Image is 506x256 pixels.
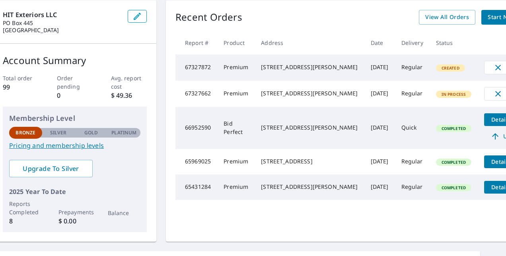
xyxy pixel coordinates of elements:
[175,10,242,25] p: Recent Orders
[3,74,39,82] p: Total order
[217,175,255,200] td: Premium
[3,27,121,34] p: [GEOGRAPHIC_DATA]
[217,81,255,107] td: Premium
[50,129,67,136] p: Silver
[261,124,358,132] div: [STREET_ADDRESS][PERSON_NAME]
[364,54,395,81] td: [DATE]
[16,129,35,136] p: Bronze
[111,74,147,91] p: Avg. report cost
[364,107,395,149] td: [DATE]
[16,164,86,173] span: Upgrade To Silver
[261,63,358,71] div: [STREET_ADDRESS][PERSON_NAME]
[261,183,358,191] div: [STREET_ADDRESS][PERSON_NAME]
[111,91,147,100] p: $ 49.36
[175,107,217,149] td: 66952590
[3,19,121,27] p: PO Box 445
[9,216,42,226] p: 8
[364,81,395,107] td: [DATE]
[255,31,364,54] th: Address
[430,31,478,54] th: Status
[175,81,217,107] td: 67327662
[57,74,93,91] p: Order pending
[419,10,475,25] a: View All Orders
[395,81,430,107] td: Regular
[175,175,217,200] td: 65431284
[111,129,136,136] p: Platinum
[261,157,358,165] div: [STREET_ADDRESS]
[9,187,140,196] p: 2025 Year To Date
[108,209,141,217] p: Balance
[217,31,255,54] th: Product
[217,149,255,175] td: Premium
[217,107,255,149] td: Bid Perfect
[3,53,147,68] p: Account Summary
[437,65,464,71] span: Created
[364,149,395,175] td: [DATE]
[3,10,121,19] p: HIT Exteriors LLC
[395,107,430,149] td: Quick
[364,31,395,54] th: Date
[217,54,255,81] td: Premium
[437,185,471,190] span: Completed
[9,200,42,216] p: Reports Completed
[9,141,140,150] a: Pricing and membership levels
[175,31,217,54] th: Report #
[437,126,471,131] span: Completed
[395,54,430,81] td: Regular
[395,175,430,200] td: Regular
[58,208,91,216] p: Prepayments
[58,216,91,226] p: $ 0.00
[175,149,217,175] td: 65969025
[57,91,93,100] p: 0
[395,31,430,54] th: Delivery
[9,160,93,177] a: Upgrade To Silver
[364,175,395,200] td: [DATE]
[395,149,430,175] td: Regular
[437,159,471,165] span: Completed
[9,113,140,124] p: Membership Level
[425,12,469,22] span: View All Orders
[261,89,358,97] div: [STREET_ADDRESS][PERSON_NAME]
[84,129,98,136] p: Gold
[437,91,471,97] span: In Process
[3,82,39,92] p: 99
[175,54,217,81] td: 67327872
